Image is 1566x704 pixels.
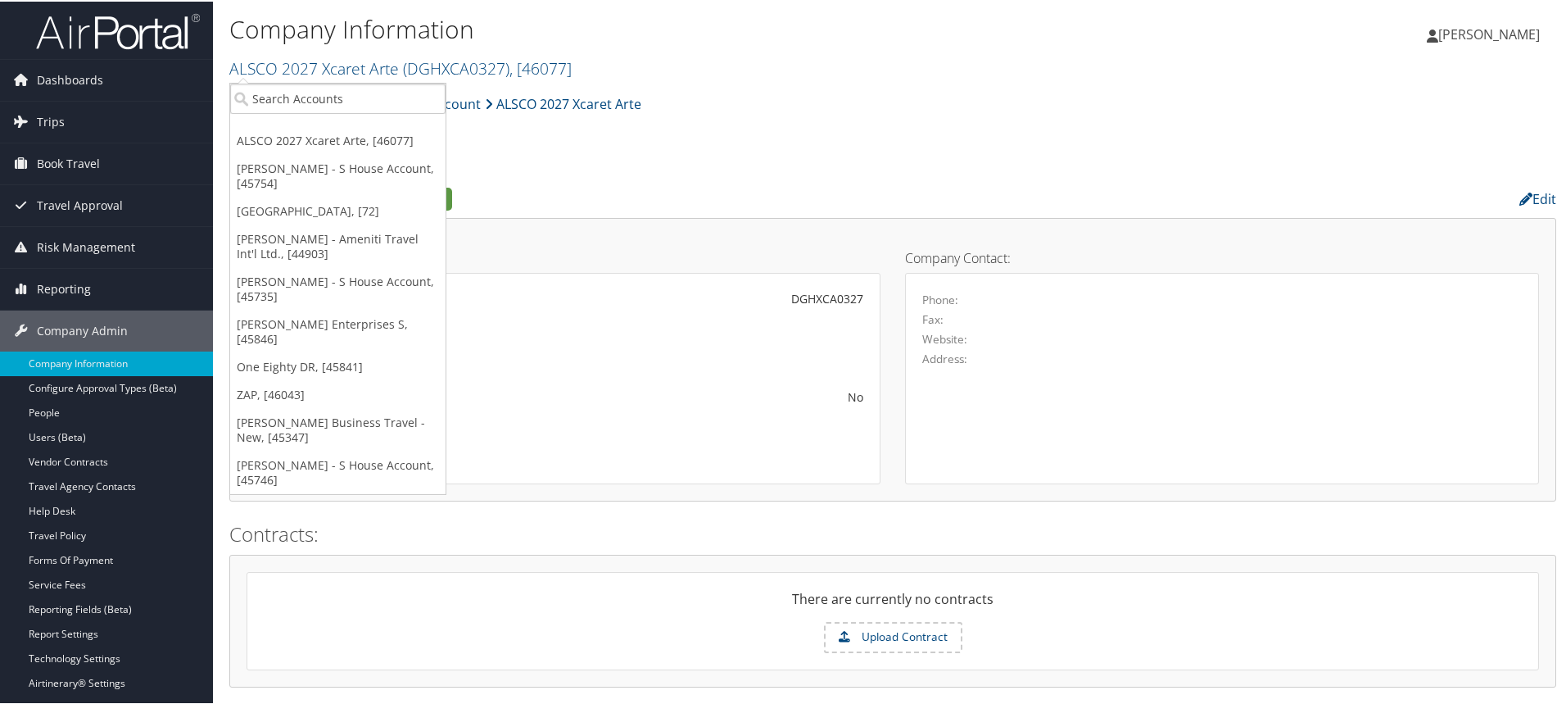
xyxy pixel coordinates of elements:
h2: Contracts: [229,519,1556,547]
a: ALSCO 2027 Xcaret Arte, [46077] [230,125,446,153]
label: Upload Contract [826,622,961,650]
div: DGHXCA0327 [472,288,863,306]
a: Edit [1519,188,1556,207]
a: [PERSON_NAME] - Ameniti Travel Int'l Ltd., [44903] [230,224,446,266]
h2: Company Profile: [229,183,1106,211]
input: Search Accounts [230,82,446,112]
a: One Eighty DR, [45841] [230,352,446,379]
label: Fax: [922,310,944,326]
label: Address: [922,349,967,366]
h4: Company Contact: [905,250,1539,263]
div: No [472,387,863,404]
a: ZAP, [46043] [230,379,446,407]
span: [PERSON_NAME] [1438,24,1540,42]
a: [PERSON_NAME] - S House Account, [45754] [230,153,446,196]
span: , [ 46077 ] [509,56,572,78]
a: [PERSON_NAME] - S House Account, [45746] [230,450,446,493]
a: [PERSON_NAME] Business Travel - New, [45347] [230,407,446,450]
span: Company Admin [37,309,128,350]
span: Risk Management [37,225,135,266]
span: Reporting [37,267,91,308]
span: ( DGHXCA0327 ) [403,56,509,78]
img: airportal-logo.png [36,11,200,49]
a: [PERSON_NAME] [1427,8,1556,57]
a: ALSCO 2027 Xcaret Arte [485,86,641,119]
h1: Company Information [229,11,1114,45]
div: There are currently no contracts [247,588,1538,620]
a: ALSCO 2027 Xcaret Arte [229,56,572,78]
label: Website: [922,329,967,346]
h4: Account Details: [247,250,880,263]
a: [PERSON_NAME] Enterprises S, [45846] [230,309,446,352]
span: Dashboards [37,58,103,99]
span: Book Travel [37,142,100,183]
label: Phone: [922,290,958,307]
a: [GEOGRAPHIC_DATA], [72] [230,196,446,224]
span: Trips [37,100,65,141]
a: [PERSON_NAME] - S House Account, [45735] [230,266,446,309]
span: Travel Approval [37,184,123,225]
